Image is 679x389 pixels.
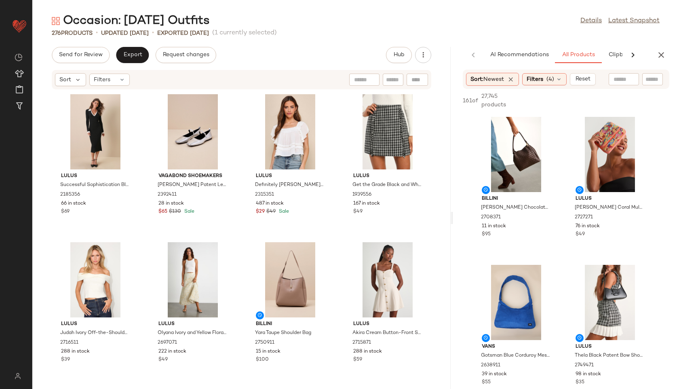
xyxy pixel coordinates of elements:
[546,75,554,84] span: (4)
[158,348,186,355] span: 222 in stock
[52,29,93,38] div: Products
[152,28,154,38] span: •
[481,204,550,211] span: [PERSON_NAME] Chocolate Brown Woven Shoulder Bag
[347,242,428,317] img: 2715871_01_hero_2025-07-31.jpg
[256,200,284,207] span: 487 in stock
[575,76,590,82] span: Reset
[55,94,136,169] img: 10943581_2185356.jpg
[61,200,86,207] span: 66 in stock
[580,16,602,26] a: Details
[347,94,428,169] img: 9474021_1939556.jpg
[10,373,25,379] img: svg%3e
[52,13,210,29] div: Occasion: [DATE] Outfits
[256,356,269,364] span: $100
[352,339,371,347] span: 2715871
[116,47,149,63] button: Export
[60,191,80,199] span: 2185356
[266,208,276,216] span: $49
[569,117,651,192] img: 2727271_01_OM_2025-08-25.jpg
[575,204,643,211] span: [PERSON_NAME] Coral Multi Embroidered Beaded Mosaic Clutch
[255,191,274,199] span: 2315351
[470,75,504,84] span: Sort:
[11,18,27,34] img: heart_red.DM2ytmEG.svg
[256,173,325,180] span: Lulus
[576,223,600,230] span: 76 in stock
[482,231,491,238] span: $95
[60,182,129,189] span: Successful Sophistication Black Color Block Midi Sweater Dress
[386,47,412,63] button: Hub
[482,371,507,378] span: 39 in stock
[608,52,636,58] span: Clipboard
[353,348,382,355] span: 288 in stock
[52,47,110,63] button: Send for Review
[352,191,371,199] span: 1939556
[353,356,362,364] span: $59
[481,362,500,369] span: 2638911
[152,242,234,317] img: 2697071_02_fullbody_2025-07-18.jpg
[576,371,601,378] span: 98 in stock
[256,348,280,355] span: 15 in stock
[158,339,177,347] span: 2697071
[52,17,60,25] img: svg%3e
[482,223,506,230] span: 11 in stock
[61,208,70,216] span: $69
[158,191,177,199] span: 2392411
[490,52,549,58] span: AI Recommendations
[256,208,265,216] span: $29
[352,330,421,337] span: Akira Cream Button-Front Skater Mini Dress
[158,321,227,328] span: Lulus
[158,208,167,216] span: $65
[157,29,209,38] p: Exported [DATE]
[59,52,103,58] span: Send for Review
[15,53,23,61] img: svg%3e
[562,52,595,58] span: All Products
[576,195,644,203] span: Lulus
[94,76,110,84] span: Filters
[575,214,593,221] span: 2727271
[353,200,380,207] span: 167 in stock
[59,76,71,84] span: Sort
[463,97,478,105] span: 161 of
[481,92,521,109] span: 27,745 products
[158,356,168,364] span: $49
[353,321,422,328] span: Lulus
[249,242,331,317] img: 2750911_02_front_2025-08-19.jpg
[60,330,129,337] span: Judah Ivory Off-the-Shoulder Sweater Top
[123,52,142,58] span: Export
[60,339,78,347] span: 2716511
[249,94,331,169] img: 11274361_2315351.jpg
[152,94,234,169] img: 12031401_2392411.jpg
[212,28,277,38] span: (1 currently selected)
[158,200,184,207] span: 28 in stock
[162,52,209,58] span: Request changes
[393,52,405,58] span: Hub
[158,330,226,337] span: Olyana Ivory and Yellow Floral Pleated Midi Skirt
[608,16,660,26] a: Latest Snapshot
[255,182,324,189] span: Definitely [PERSON_NAME] Ruffled Short Sleeve Top
[61,173,130,180] span: Lulus
[255,330,311,337] span: Yara Taupe Shoulder Bag
[101,29,149,38] p: updated [DATE]
[481,352,550,359] span: Gotsman Blue Corduroy Messenger Bag
[482,195,550,203] span: Billini
[96,28,98,38] span: •
[255,339,274,347] span: 2750911
[482,343,550,351] span: Vans
[527,75,543,84] span: Filters
[61,321,130,328] span: Lulus
[569,265,651,340] img: 2749471_01_OM_2025-08-22.jpg
[576,231,585,238] span: $49
[482,379,491,386] span: $55
[475,265,557,340] img: 2638911_02_front_2025-08-27.jpg
[277,209,289,214] span: Sale
[169,208,181,216] span: $130
[475,117,557,192] img: 2708371_01_OM_2025-08-27.jpg
[352,182,421,189] span: Get the Grade Black and White Houndstooth Tweed Mini Skirt
[353,173,422,180] span: Lulus
[52,30,61,36] span: 276
[353,208,363,216] span: $49
[576,343,644,351] span: Lulus
[570,73,596,85] button: Reset
[256,321,325,328] span: Billini
[575,352,643,359] span: Thela Black Patent Bow Shoulder Bag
